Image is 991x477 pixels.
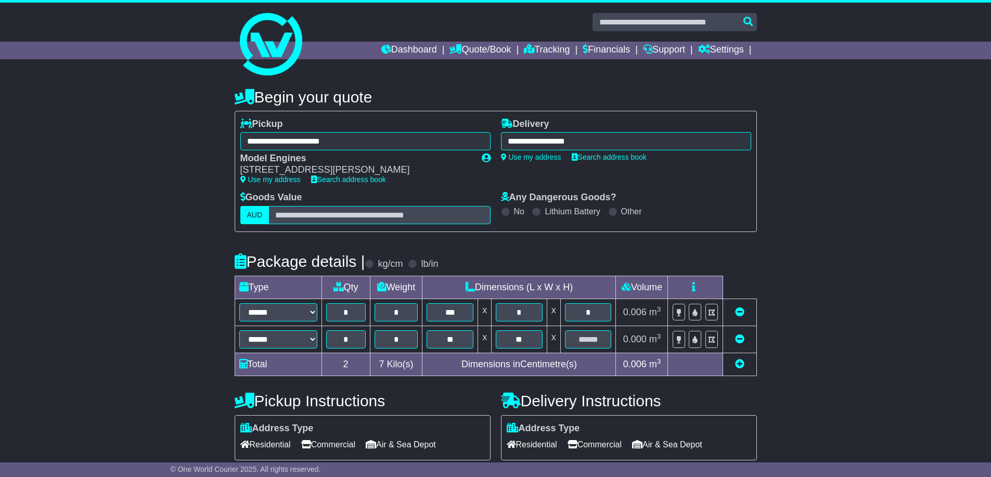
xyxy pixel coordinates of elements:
[240,164,471,176] div: [STREET_ADDRESS][PERSON_NAME]
[735,334,744,344] a: Remove this item
[623,359,647,369] span: 0.006
[381,42,437,59] a: Dashboard
[632,436,702,453] span: Air & Sea Depot
[235,253,365,270] h4: Package details |
[514,207,524,216] label: No
[370,353,422,376] td: Kilo(s)
[657,305,661,313] sup: 3
[649,334,661,344] span: m
[643,42,685,59] a: Support
[311,175,386,184] a: Search address book
[240,423,314,434] label: Address Type
[378,259,403,270] label: kg/cm
[545,207,600,216] label: Lithium Battery
[240,119,283,130] label: Pickup
[649,359,661,369] span: m
[422,353,616,376] td: Dimensions in Centimetre(s)
[547,299,560,326] td: x
[507,423,580,434] label: Address Type
[370,276,422,299] td: Weight
[524,42,570,59] a: Tracking
[649,307,661,317] span: m
[657,332,661,340] sup: 3
[478,326,492,353] td: x
[240,206,269,224] label: AUD
[235,88,757,106] h4: Begin your quote
[366,436,436,453] span: Air & Sea Depot
[421,259,438,270] label: lb/in
[568,436,622,453] span: Commercial
[501,119,549,130] label: Delivery
[235,353,321,376] td: Total
[171,465,321,473] span: © One World Courier 2025. All rights reserved.
[572,153,647,161] a: Search address book
[501,153,561,161] a: Use my address
[240,192,302,203] label: Goods Value
[240,436,291,453] span: Residential
[583,42,630,59] a: Financials
[235,392,491,409] h4: Pickup Instructions
[501,392,757,409] h4: Delivery Instructions
[623,334,647,344] span: 0.000
[501,192,616,203] label: Any Dangerous Goods?
[321,276,370,299] td: Qty
[449,42,511,59] a: Quote/Book
[379,359,384,369] span: 7
[547,326,560,353] td: x
[698,42,744,59] a: Settings
[616,276,668,299] td: Volume
[735,307,744,317] a: Remove this item
[735,359,744,369] a: Add new item
[623,307,647,317] span: 0.006
[301,436,355,453] span: Commercial
[240,175,301,184] a: Use my address
[240,153,471,164] div: Model Engines
[422,276,616,299] td: Dimensions (L x W x H)
[235,276,321,299] td: Type
[621,207,642,216] label: Other
[657,357,661,365] sup: 3
[507,436,557,453] span: Residential
[478,299,492,326] td: x
[321,353,370,376] td: 2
